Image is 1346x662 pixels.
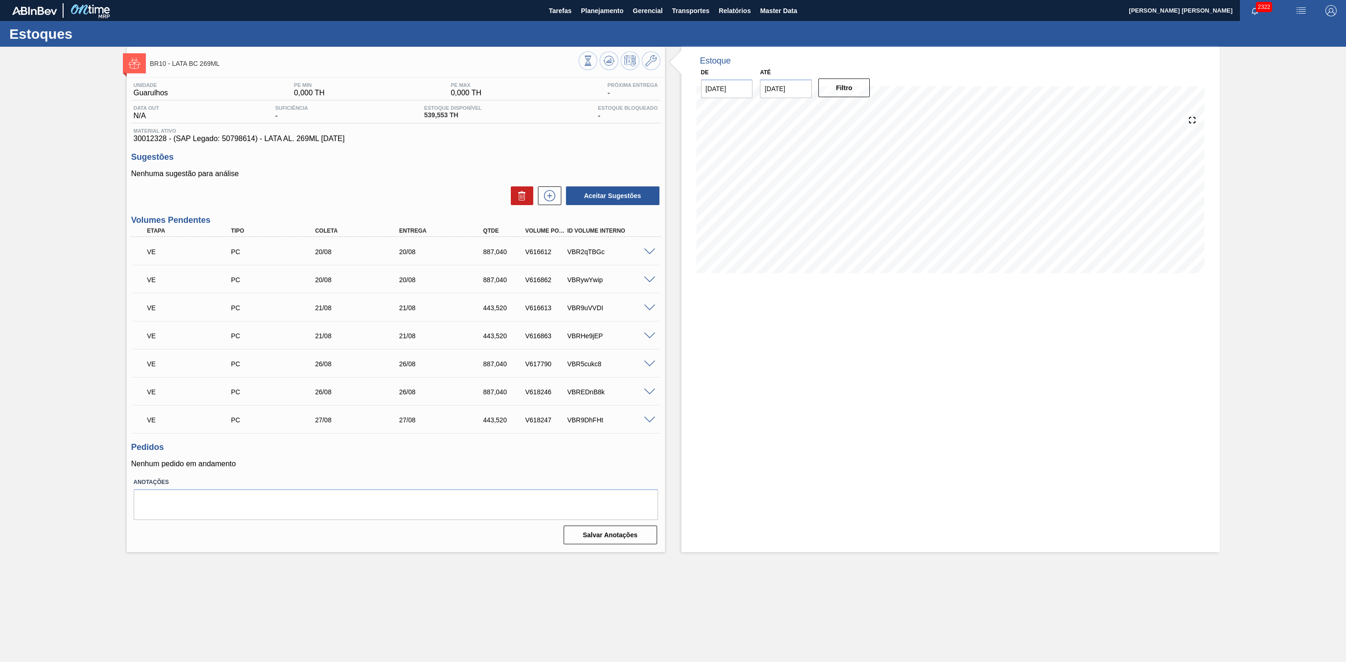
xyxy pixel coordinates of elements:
[313,228,409,234] div: Coleta
[523,332,569,340] div: V616863
[451,82,481,88] span: PE MAX
[633,5,663,16] span: Gerencial
[134,89,168,97] span: Guarulhos
[1296,5,1307,16] img: userActions
[608,82,658,88] span: Próxima Entrega
[600,51,618,70] button: Atualizar Gráfico
[313,248,409,256] div: 20/08/2025
[229,228,325,234] div: Tipo
[12,7,57,15] img: TNhmsLtSVTkK8tSr43FrP2fwEKptu5GPRR3wAAAABJRU5ErkJggg==
[313,360,409,368] div: 26/08/2025
[229,332,325,340] div: Pedido de Compra
[145,242,242,262] div: Volume Enviado para Transporte
[1240,4,1270,17] button: Notificações
[131,460,660,468] p: Nenhum pedido em andamento
[565,248,662,256] div: VBR2qTBGc
[579,51,597,70] button: Visão Geral dos Estoques
[147,304,239,312] p: VE
[523,228,569,234] div: Volume Portal
[147,360,239,368] p: VE
[566,186,659,205] button: Aceitar Sugestões
[760,79,812,98] input: dd/mm/yyyy
[229,248,325,256] div: Pedido de Compra
[313,416,409,424] div: 27/08/2025
[481,360,527,368] div: 887,040
[397,276,494,284] div: 20/08/2025
[397,332,494,340] div: 21/08/2025
[481,416,527,424] div: 443,520
[131,170,660,178] p: Nenhuma sugestão para análise
[147,276,239,284] p: VE
[134,128,658,134] span: Material ativo
[565,276,662,284] div: VBRywYwip
[131,442,660,452] h3: Pedidos
[145,410,242,430] div: Volume Enviado para Transporte
[523,276,569,284] div: V616862
[134,476,658,489] label: Anotações
[481,248,527,256] div: 887,040
[397,248,494,256] div: 20/08/2025
[147,248,239,256] p: VE
[147,416,239,424] p: VE
[129,57,140,69] img: Ícone
[818,78,870,97] button: Filtro
[549,5,572,16] span: Tarefas
[533,186,561,205] div: Nova sugestão
[229,416,325,424] div: Pedido de Compra
[229,304,325,312] div: Pedido de Compra
[565,228,662,234] div: Id Volume Interno
[523,416,569,424] div: V618247
[481,388,527,396] div: 887,040
[481,304,527,312] div: 443,520
[561,185,660,206] div: Aceitar Sugestões
[313,388,409,396] div: 26/08/2025
[397,388,494,396] div: 26/08/2025
[147,332,239,340] p: VE
[565,304,662,312] div: VBR9uVVDI
[145,354,242,374] div: Volume Enviado para Transporte
[131,215,660,225] h3: Volumes Pendentes
[523,360,569,368] div: V617790
[134,82,168,88] span: Unidade
[313,276,409,284] div: 20/08/2025
[424,112,482,119] span: 539,553 TH
[621,51,639,70] button: Programar Estoque
[1256,2,1272,12] span: 2322
[424,105,482,111] span: Estoque Disponível
[701,79,753,98] input: dd/mm/yyyy
[581,5,623,16] span: Planejamento
[481,228,527,234] div: Qtde
[565,416,662,424] div: VBR9DhFHt
[145,382,242,402] div: Volume Enviado para Transporte
[145,270,242,290] div: Volume Enviado para Transporte
[598,105,658,111] span: Estoque Bloqueado
[229,360,325,368] div: Pedido de Compra
[564,526,657,544] button: Salvar Anotações
[760,69,771,76] label: Até
[481,276,527,284] div: 887,040
[760,5,797,16] span: Master Data
[565,360,662,368] div: VBR5cukc8
[719,5,751,16] span: Relatórios
[313,304,409,312] div: 21/08/2025
[145,326,242,346] div: Volume Enviado para Transporte
[642,51,660,70] button: Ir ao Master Data / Geral
[397,360,494,368] div: 26/08/2025
[595,105,660,120] div: -
[229,388,325,396] div: Pedido de Compra
[145,228,242,234] div: Etapa
[451,89,481,97] span: 0,000 TH
[134,105,159,111] span: Data out
[523,248,569,256] div: V616612
[397,416,494,424] div: 27/08/2025
[397,228,494,234] div: Entrega
[701,69,709,76] label: De
[294,82,325,88] span: PE MIN
[294,89,325,97] span: 0,000 TH
[523,304,569,312] div: V616613
[672,5,709,16] span: Transportes
[131,152,660,162] h3: Sugestões
[134,135,658,143] span: 30012328 - (SAP Legado: 50798614) - LATA AL. 269ML [DATE]
[700,56,731,66] div: Estoque
[565,332,662,340] div: VBRHe9jEP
